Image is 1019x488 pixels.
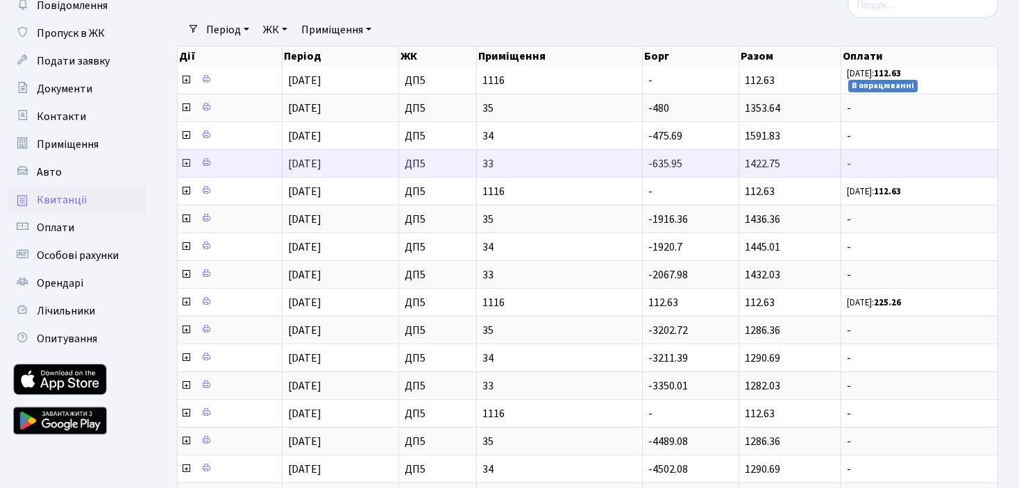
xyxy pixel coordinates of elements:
span: - [847,103,992,114]
a: Особові рахунки [7,242,146,269]
span: - [847,436,992,447]
span: -4489.08 [648,434,688,449]
span: ДП5 [405,353,471,364]
span: -4502.08 [648,462,688,477]
span: Орендарі [37,276,83,291]
span: Оплати [37,220,74,235]
a: Квитанції [7,186,146,214]
span: ДП5 [405,408,471,419]
span: -1920.7 [648,239,682,255]
a: Авто [7,158,146,186]
span: -3211.39 [648,351,688,366]
b: 112.63 [874,185,901,198]
span: [DATE] [288,212,321,227]
small: [DATE]: [847,185,901,198]
a: Приміщення [296,18,377,42]
a: Опитування [7,325,146,353]
span: ДП5 [405,186,471,197]
span: -3350.01 [648,378,688,394]
span: 35 [482,436,637,447]
a: Орендарі [7,269,146,297]
span: 112.63 [648,295,678,310]
span: ДП5 [405,325,471,336]
span: Контакти [37,109,86,124]
span: Документи [37,81,92,96]
span: 1290.69 [745,462,780,477]
a: Лічильники [7,297,146,325]
span: ДП5 [405,297,471,308]
small: [DATE]: [847,67,901,80]
span: [DATE] [288,128,321,144]
span: - [847,325,992,336]
span: - [847,269,992,280]
span: -475.69 [648,128,682,144]
span: ДП5 [405,380,471,392]
span: - [648,406,652,421]
span: 34 [482,464,637,475]
span: 33 [482,158,637,169]
span: [DATE] [288,101,321,116]
span: 1116 [482,186,637,197]
span: ДП5 [405,269,471,280]
th: ЖК [399,47,478,66]
span: [DATE] [288,351,321,366]
span: ДП5 [405,464,471,475]
th: Приміщення [477,47,643,66]
span: [DATE] [288,184,321,199]
a: Приміщення [7,131,146,158]
span: Опитування [37,331,97,346]
span: 1290.69 [745,351,780,366]
span: 112.63 [745,73,775,88]
span: 34 [482,242,637,253]
span: -3202.72 [648,323,688,338]
span: [DATE] [288,462,321,477]
span: 35 [482,325,637,336]
span: 1436.36 [745,212,780,227]
a: Оплати [7,214,146,242]
span: 1286.36 [745,434,780,449]
a: Пропуск в ЖК [7,19,146,47]
span: 35 [482,103,637,114]
th: Разом [739,47,841,66]
span: Приміщення [37,137,99,152]
span: 33 [482,269,637,280]
span: - [648,184,652,199]
span: - [648,73,652,88]
span: 1116 [482,408,637,419]
span: - [847,408,992,419]
a: Подати заявку [7,47,146,75]
span: ДП5 [405,103,471,114]
span: - [847,158,992,169]
span: 112.63 [745,184,775,199]
span: - [847,353,992,364]
span: ДП5 [405,75,471,86]
span: Лічильники [37,303,95,319]
span: 112.63 [745,295,775,310]
span: 33 [482,380,637,392]
span: ДП5 [405,131,471,142]
th: Борг [643,47,739,66]
span: [DATE] [288,406,321,421]
small: В опрацюванні [848,80,918,92]
span: - [847,380,992,392]
span: Подати заявку [37,53,110,69]
span: [DATE] [288,73,321,88]
a: ЖК [258,18,293,42]
span: 1282.03 [745,378,780,394]
a: Період [201,18,255,42]
span: [DATE] [288,295,321,310]
span: 112.63 [745,406,775,421]
th: Оплати [841,47,998,66]
span: -480 [648,101,669,116]
span: 35 [482,214,637,225]
span: 1432.03 [745,267,780,283]
span: - [847,131,992,142]
th: Період [283,47,398,66]
span: - [847,242,992,253]
span: Пропуск в ЖК [37,26,105,41]
a: Документи [7,75,146,103]
th: Дії [178,47,283,66]
span: 34 [482,353,637,364]
b: 225.26 [874,296,901,309]
span: [DATE] [288,434,321,449]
